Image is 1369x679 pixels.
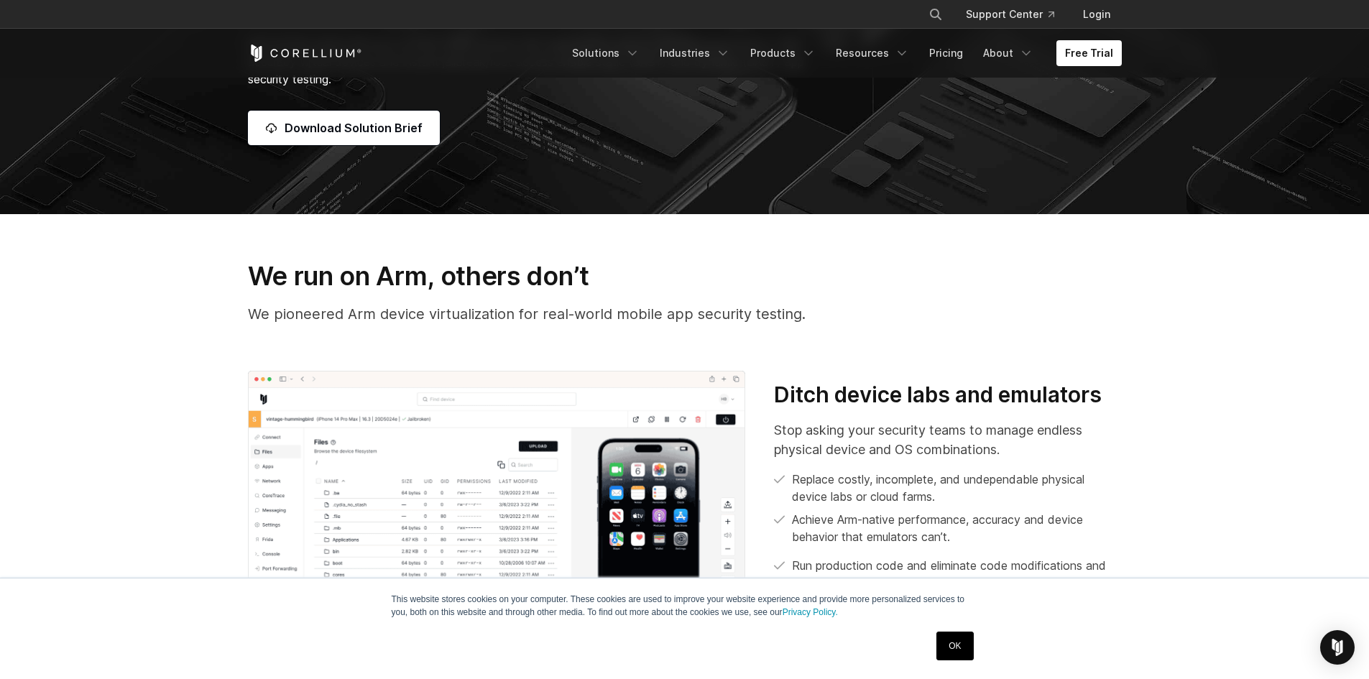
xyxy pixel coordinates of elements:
p: Run production code and eliminate code modifications and recompiles that emulators often require. [792,557,1121,591]
a: Free Trial [1056,40,1122,66]
a: About [974,40,1042,66]
button: Search [923,1,949,27]
p: Replace costly, incomplete, and undependable physical device labs or cloud farms. [792,471,1121,505]
div: Navigation Menu [563,40,1122,66]
a: Solutions [563,40,648,66]
span: Download Solution Brief [285,119,423,137]
a: Privacy Policy. [783,607,838,617]
a: Support Center [954,1,1066,27]
a: Corellium Home [248,45,362,62]
a: Industries [651,40,739,66]
h3: We run on Arm, others don’t [248,260,1122,292]
p: Achieve Arm-native performance, accuracy and device behavior that emulators can’t. [792,511,1121,545]
a: Resources [827,40,918,66]
p: We pioneered Arm device virtualization for real-world mobile app security testing. [248,303,1122,325]
div: Navigation Menu [911,1,1122,27]
a: Login [1071,1,1122,27]
a: Download Solution Brief [248,111,440,145]
h3: Ditch device labs and emulators [774,382,1121,409]
span: Spin up Arm-native iOS and Android virtual devices with near-limitless device and OS combinations... [248,37,806,86]
a: Products [742,40,824,66]
div: Open Intercom Messenger [1320,630,1355,665]
img: Dynamic app security testing (DSAT); iOS pentest [248,371,746,660]
p: Stop asking your security teams to manage endless physical device and OS combinations. [774,420,1121,459]
a: OK [936,632,973,660]
p: This website stores cookies on your computer. These cookies are used to improve your website expe... [392,593,978,619]
a: Pricing [921,40,972,66]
